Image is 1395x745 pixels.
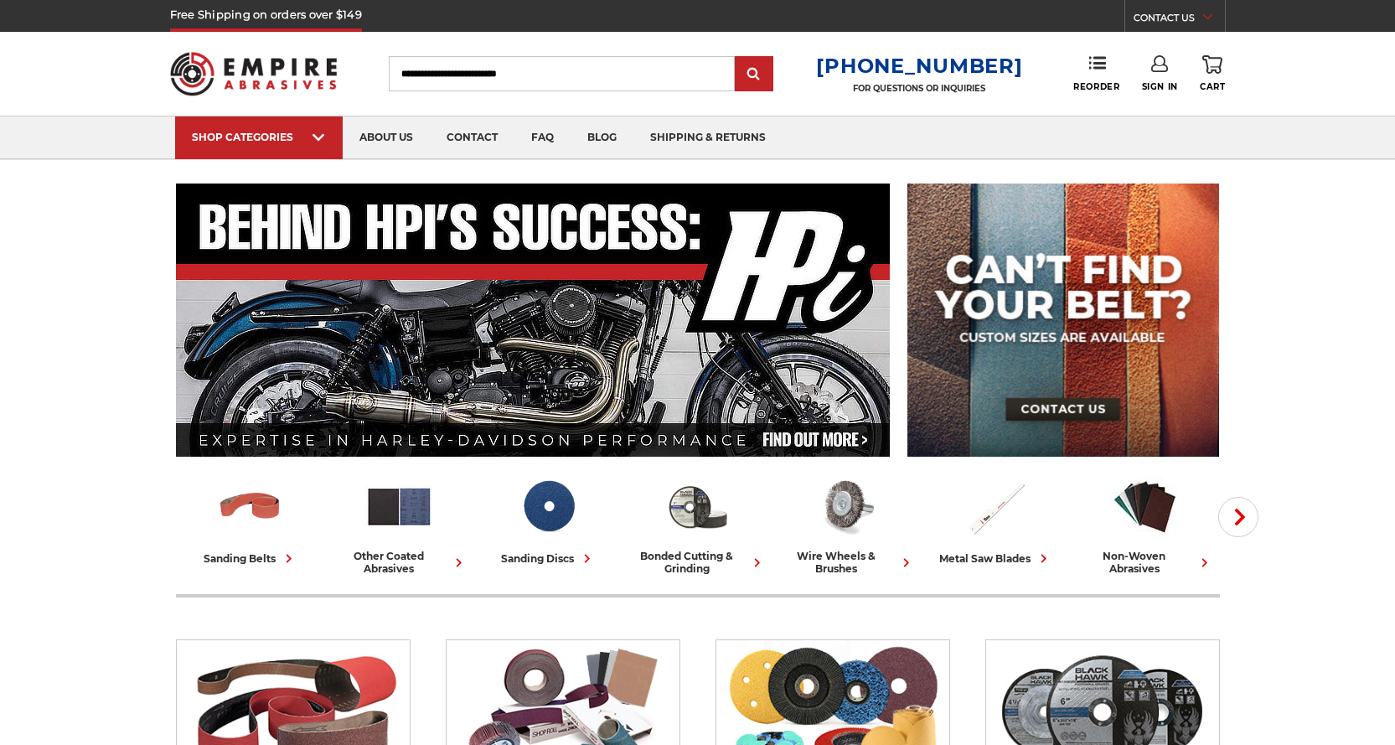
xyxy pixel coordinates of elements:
div: sanding discs [501,550,596,567]
img: Bonded Cutting & Grinding [663,472,732,541]
img: Sanding Discs [514,472,583,541]
span: Cart [1200,81,1225,92]
a: [PHONE_NUMBER] [816,54,1022,78]
a: sanding discs [481,472,617,567]
a: faq [514,116,571,159]
a: about us [343,116,430,159]
span: Sign In [1142,81,1178,92]
div: metal saw blades [939,550,1052,567]
a: Cart [1200,55,1225,92]
div: non-woven abrasives [1077,550,1213,575]
img: promo banner for custom belts. [907,184,1219,457]
a: blog [571,116,633,159]
a: sanding belts [183,472,318,567]
a: metal saw blades [928,472,1064,567]
span: Reorder [1073,81,1119,92]
div: sanding belts [204,550,297,567]
a: Reorder [1073,55,1119,91]
img: Wire Wheels & Brushes [812,472,881,541]
button: Next [1218,497,1258,537]
input: Submit [737,58,771,91]
img: Empire Abrasives [170,41,338,106]
img: Banner for an interview featuring Horsepower Inc who makes Harley performance upgrades featured o... [176,184,891,457]
a: contact [430,116,514,159]
div: wire wheels & brushes [779,550,915,575]
p: FOR QUESTIONS OR INQUIRIES [816,83,1022,94]
img: Non-woven Abrasives [1110,472,1180,541]
div: SHOP CATEGORIES [192,131,326,143]
img: Metal Saw Blades [961,472,1031,541]
img: Sanding Belts [215,472,285,541]
a: bonded cutting & grinding [630,472,766,575]
a: CONTACT US [1134,8,1225,32]
a: non-woven abrasives [1077,472,1213,575]
a: wire wheels & brushes [779,472,915,575]
div: other coated abrasives [332,550,468,575]
a: shipping & returns [633,116,783,159]
div: bonded cutting & grinding [630,550,766,575]
img: Other Coated Abrasives [364,472,434,541]
a: other coated abrasives [332,472,468,575]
